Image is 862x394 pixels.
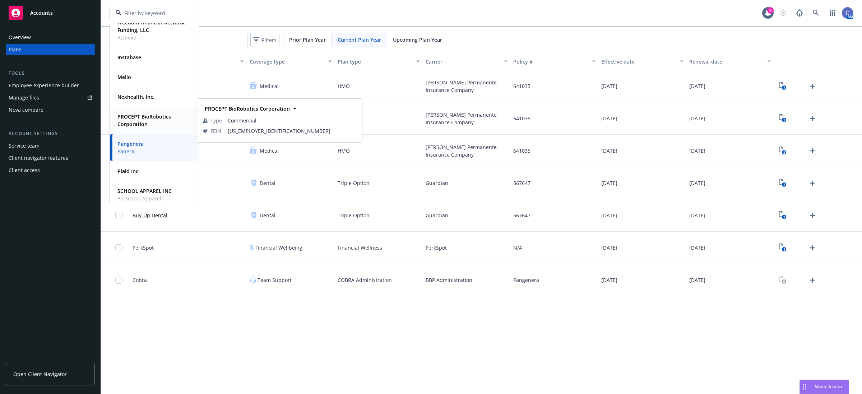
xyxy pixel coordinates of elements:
span: Panera [117,148,144,155]
a: Buy-Up Dental [133,212,167,219]
text: 1 [783,247,785,252]
a: Employee experience builder [6,80,95,91]
a: View Plan Documents [777,210,788,221]
a: View Plan Documents [777,145,788,157]
a: Accounts [6,3,95,23]
a: Search [809,6,823,20]
span: 567647 [513,212,530,219]
span: Open Client Navigator [13,370,67,378]
text: 2 [783,215,785,219]
span: [DATE] [601,82,617,90]
a: View Plan Documents [777,274,788,286]
span: Medical [260,82,279,90]
span: Filters [252,35,278,45]
span: PerkSpot [133,244,154,251]
button: Plan type [335,53,423,70]
span: Type [210,117,222,124]
button: Nova Assist [800,380,849,394]
span: Dental [260,212,275,219]
span: Filters [262,36,277,44]
div: Employee experience builder [9,80,79,91]
button: Renewal date [686,53,774,70]
span: Prior Plan Year [289,36,326,43]
strong: Instabase [117,54,141,61]
text: 3 [783,150,785,155]
span: Nova Assist [815,384,843,390]
input: Filter by keyword [121,9,185,17]
span: A+ School Apparel [117,195,172,202]
span: Dental [260,179,275,187]
a: Overview [6,32,95,43]
div: Plans [9,44,22,55]
a: Client access [6,164,95,176]
div: Manage files [9,92,39,103]
div: Plan type [338,58,412,65]
span: Triple Option [338,179,370,187]
span: [DATE] [601,212,617,219]
div: Account settings [6,130,95,137]
div: Effective date [601,58,676,65]
div: Client access [9,164,40,176]
div: Carrier [426,58,500,65]
span: Achieve [117,34,190,41]
span: BBP Administration [426,276,472,284]
button: Filters [250,33,279,47]
strong: Nexhealth, Inc. [117,93,154,100]
span: Triple Option [338,212,370,219]
span: Upcoming Plan Year [393,36,442,43]
span: [DATE] [689,244,705,251]
span: [DATE] [689,276,705,284]
div: Renewal date [689,58,764,65]
span: [PERSON_NAME] Permanente Insurance Company [426,143,508,158]
text: 3 [783,85,785,90]
a: Start snowing [776,6,790,20]
span: [DATE] [689,179,705,187]
span: 567647 [513,179,530,187]
span: Financial Wellbeing [255,244,302,251]
span: Accounts [30,10,53,16]
span: 641035 [513,82,530,90]
div: Policy # [513,58,588,65]
span: 641035 [513,115,530,122]
a: Report a Bug [792,6,807,20]
span: Financial Wellness [338,244,382,251]
img: photo [842,7,853,19]
span: [PERSON_NAME] Permanente Insurance Company [426,111,508,126]
span: N/A [513,244,522,251]
a: View Plan Documents [777,80,788,92]
button: Coverage type [247,53,335,70]
a: Client navigator features [6,152,95,164]
strong: PROCEPT BioRobotics Corporation [117,113,171,128]
a: Switch app [825,6,840,20]
div: Client navigator features [9,152,68,164]
a: Upload Plan Documents [807,113,818,124]
strong: Plaid Inc. [117,168,140,175]
span: [PERSON_NAME] Permanente Insurance Company [426,79,508,94]
a: Upload Plan Documents [807,210,818,221]
span: [DATE] [601,115,617,122]
button: Policy # [510,53,598,70]
span: [DATE] [689,212,705,219]
text: 3 [783,118,785,122]
a: Nova compare [6,104,95,116]
div: Service team [9,140,40,152]
span: PerkSpot [426,244,447,251]
strong: SCHOOL APPAREL INC [117,187,172,194]
div: Coverage type [250,58,324,65]
button: Effective date [598,53,686,70]
a: Upload Plan Documents [807,80,818,92]
div: 3 [767,7,774,14]
span: HMO [338,82,350,90]
span: [DATE] [601,179,617,187]
a: View Plan Documents [777,113,788,124]
text: 2 [783,182,785,187]
a: Upload Plan Documents [807,242,818,254]
button: Carrier [423,53,511,70]
span: [DATE] [601,147,617,154]
a: Manage files [6,92,95,103]
span: [DATE] [689,147,705,154]
div: Nova compare [9,104,43,116]
div: Tools [6,70,95,77]
strong: PROCEPT BioRobotics Corporation [205,105,290,112]
span: Cobra [133,276,147,284]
